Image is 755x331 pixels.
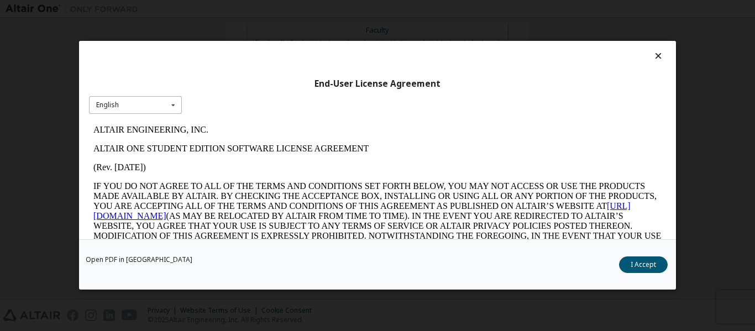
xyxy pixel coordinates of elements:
[4,42,573,52] p: (Rev. [DATE])
[86,257,192,264] a: Open PDF in [GEOGRAPHIC_DATA]
[89,78,666,90] div: End-User License Agreement
[4,4,573,14] p: ALTAIR ENGINEERING, INC.
[4,81,542,100] a: [URL][DOMAIN_NAME]
[96,102,119,108] div: English
[4,61,573,140] p: IF YOU DO NOT AGREE TO ALL OF THE TERMS AND CONDITIONS SET FORTH BELOW, YOU MAY NOT ACCESS OR USE...
[4,23,573,33] p: ALTAIR ONE STUDENT EDITION SOFTWARE LICENSE AGREEMENT
[619,257,668,274] button: I Accept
